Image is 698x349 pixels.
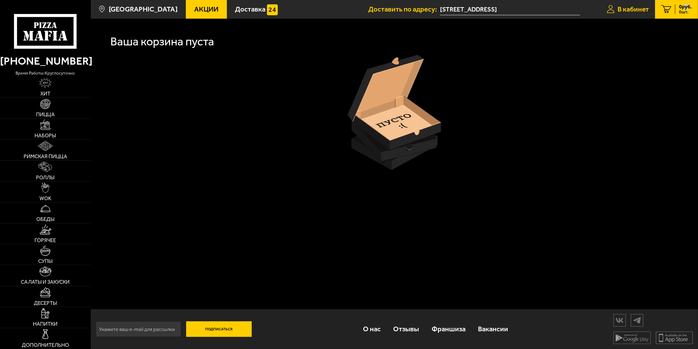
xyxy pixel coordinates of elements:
span: [GEOGRAPHIC_DATA] [109,6,177,13]
img: 15daf4d41897b9f0e9f617042186c801.svg [267,4,278,15]
span: Хит [40,91,50,96]
span: Горячее [34,238,56,243]
span: Пицца [36,112,55,117]
span: Обеды [36,217,54,222]
span: 0 руб. [679,4,692,9]
input: Ваш адрес доставки [440,4,580,15]
span: Супы [38,259,53,264]
span: Дополнительно [22,342,69,348]
button: Подписаться [186,321,252,337]
span: Десерты [34,301,57,306]
span: Салаты и закуски [21,279,70,285]
a: Отзывы [387,317,425,341]
img: tg [631,315,643,326]
h1: Ваша корзина пуста [110,36,214,47]
img: vk [614,315,626,326]
span: Доставка [235,6,266,13]
span: Доставить по адресу: [368,6,440,13]
a: О нас [357,317,387,341]
a: Вакансии [472,317,514,341]
span: WOK [39,196,51,201]
span: В кабинет [618,6,649,13]
span: Акции [194,6,218,13]
span: Римская пицца [24,154,67,159]
span: Пулковское шоссе, 42к6 [440,4,580,15]
a: Франшиза [425,317,472,341]
input: Укажите ваш e-mail для рассылки [96,321,181,337]
span: Наборы [34,133,56,138]
span: Роллы [36,175,54,180]
span: 0 шт. [679,10,692,14]
span: Напитки [33,321,57,327]
img: пустая коробка [348,55,441,170]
